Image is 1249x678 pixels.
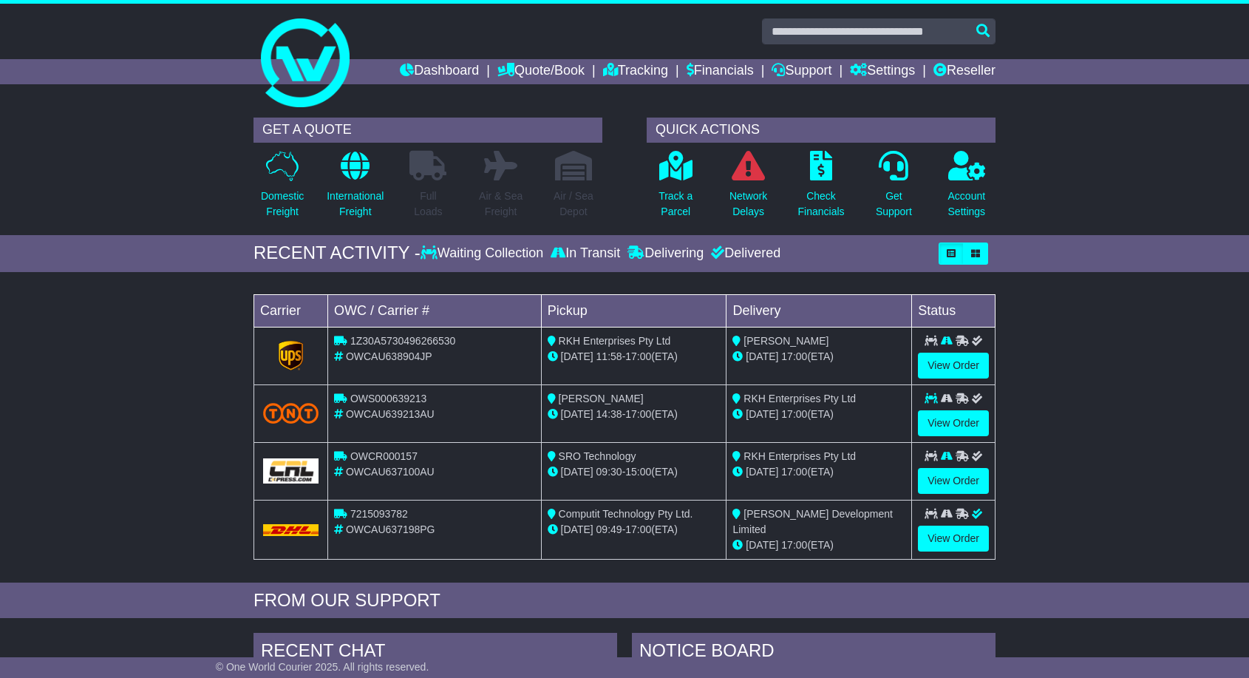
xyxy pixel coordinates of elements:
p: Domestic Freight [261,189,304,220]
span: [DATE] [746,539,778,551]
span: [DATE] [746,466,778,478]
span: 17:00 [625,523,651,535]
p: Track a Parcel [658,189,692,220]
div: - (ETA) [548,464,721,480]
span: 17:00 [625,408,651,420]
span: OWCAU637198PG [346,523,435,535]
span: 14:38 [596,408,622,420]
div: Delivering [624,245,707,262]
div: GET A QUOTE [253,118,602,143]
span: OWCAU637100AU [346,466,435,478]
a: DomesticFreight [260,150,304,228]
div: Waiting Collection [421,245,547,262]
a: AccountSettings [947,150,987,228]
div: QUICK ACTIONS [647,118,996,143]
td: Pickup [541,294,726,327]
div: RECENT ACTIVITY - [253,243,421,264]
td: OWC / Carrier # [328,294,542,327]
span: 7215093782 [350,508,408,520]
div: Delivered [707,245,780,262]
div: RECENT CHAT [253,633,617,673]
td: Status [912,294,996,327]
div: - (ETA) [548,349,721,365]
span: [DATE] [746,408,778,420]
p: Check Financials [798,189,845,220]
div: - (ETA) [548,407,721,422]
p: Get Support [876,189,912,220]
div: (ETA) [732,407,905,422]
span: 17:00 [781,466,807,478]
a: Track aParcel [658,150,693,228]
span: OWS000639213 [350,393,427,404]
span: [DATE] [561,408,593,420]
span: [DATE] [561,350,593,362]
span: 15:00 [625,466,651,478]
div: (ETA) [732,349,905,365]
img: GetCarrierServiceLogo [279,341,304,370]
span: RKH Enterprises Pty Ltd [743,450,856,462]
p: Air / Sea Depot [554,189,593,220]
a: View Order [918,468,989,494]
span: [DATE] [561,466,593,478]
p: Full Loads [409,189,446,220]
a: NetworkDelays [729,150,768,228]
span: 11:58 [596,350,622,362]
a: Financials [687,59,754,84]
a: Settings [850,59,915,84]
a: GetSupport [875,150,913,228]
span: © One World Courier 2025. All rights reserved. [216,661,429,673]
span: [PERSON_NAME] [743,335,828,347]
a: Reseller [933,59,996,84]
span: [PERSON_NAME] Development Limited [732,508,892,535]
a: Tracking [603,59,668,84]
span: SRO Technology [559,450,636,462]
span: OWCAU639213AU [346,408,435,420]
td: Carrier [254,294,328,327]
span: 09:49 [596,523,622,535]
p: Account Settings [948,189,986,220]
span: [DATE] [746,350,778,362]
div: In Transit [547,245,624,262]
span: OWCR000157 [350,450,418,462]
span: 17:00 [781,408,807,420]
a: View Order [918,410,989,436]
a: Dashboard [400,59,479,84]
img: TNT_Domestic.png [263,403,319,423]
span: Computit Technology Pty Ltd. [559,508,693,520]
p: International Freight [327,189,384,220]
a: Quote/Book [497,59,585,84]
span: [DATE] [561,523,593,535]
span: RKH Enterprises Pty Ltd [743,393,856,404]
span: 09:30 [596,466,622,478]
img: GetCarrierServiceLogo [263,458,319,484]
a: View Order [918,526,989,552]
a: CheckFinancials [797,150,845,228]
span: RKH Enterprises Pty Ltd [559,335,671,347]
a: Support [772,59,831,84]
td: Delivery [726,294,912,327]
p: Network Delays [729,189,767,220]
a: View Order [918,353,989,379]
div: (ETA) [732,464,905,480]
span: [PERSON_NAME] [559,393,644,404]
div: (ETA) [732,538,905,553]
a: InternationalFreight [326,150,384,228]
span: 1Z30A5730496266530 [350,335,455,347]
div: - (ETA) [548,522,721,538]
p: Air & Sea Freight [479,189,523,220]
span: OWCAU638904JP [346,350,432,362]
div: FROM OUR SUPPORT [253,590,996,611]
img: DHL.png [263,524,319,536]
span: 17:00 [781,350,807,362]
span: 17:00 [625,350,651,362]
div: NOTICE BOARD [632,633,996,673]
span: 17:00 [781,539,807,551]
